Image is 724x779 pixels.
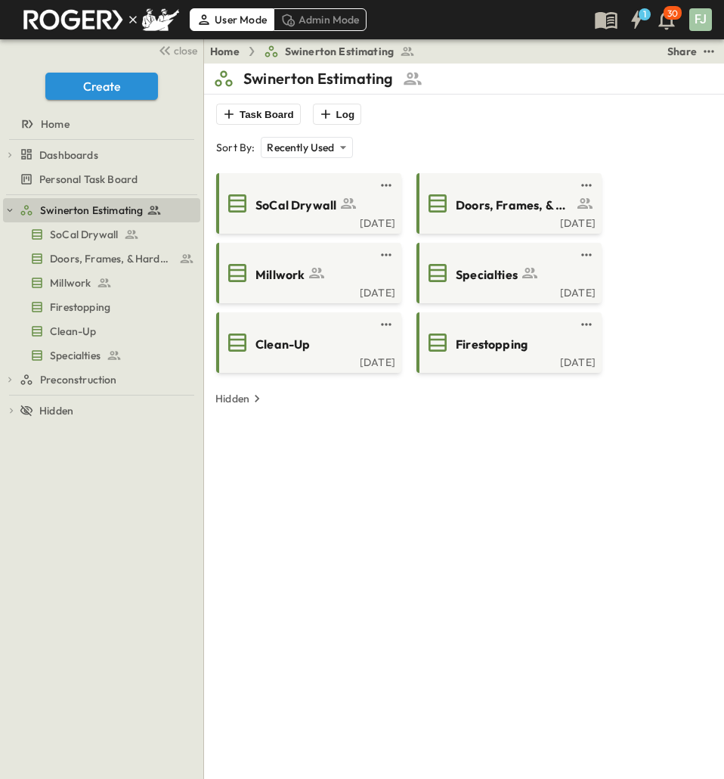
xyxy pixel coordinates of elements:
div: Admin Mode [274,8,367,31]
span: SoCal Drywall [255,197,336,214]
a: Doors, Frames, & Hardware [419,191,596,216]
div: Recently Used [261,137,352,158]
div: Specialtiestest [3,343,200,368]
span: Doors, Frames, & Hardware [456,197,573,214]
button: test [700,42,718,61]
p: Sort By: [216,140,255,155]
div: Preconstructiontest [3,368,200,392]
a: Clean-Up [219,331,395,355]
div: Personal Task Boardtest [3,167,200,191]
div: Doors, Frames, & Hardwaretest [3,247,200,271]
div: Swinerton Estimatingtest [3,198,200,222]
button: Create [45,73,158,100]
a: Specialties [3,345,197,366]
a: Doors, Frames, & Hardware [3,248,197,269]
span: Clean-Up [255,336,310,353]
a: Dashboards [20,144,197,166]
a: [DATE] [419,216,596,228]
button: close [152,39,200,61]
h6: 1 [643,8,646,20]
a: [DATE] [219,285,395,297]
div: Millworktest [3,271,200,295]
span: Preconstruction [40,372,117,387]
span: Doors, Frames, & Hardware [50,251,173,266]
a: Swinerton Estimating [20,200,197,221]
a: Firestopping [419,331,596,355]
button: Task Board [216,104,301,125]
a: Millwork [3,272,197,293]
a: SoCal Drywall [3,224,197,245]
button: test [577,246,596,264]
p: Hidden [215,391,249,406]
a: SoCal Drywall [219,191,395,216]
span: Hidden [39,403,73,418]
div: Share [667,44,697,59]
span: Millwork [50,275,91,290]
span: Specialties [50,348,101,363]
span: Millwork [255,266,305,284]
span: Swinerton Estimating [285,44,394,59]
span: Swinerton Estimating [40,203,143,218]
button: test [377,246,395,264]
a: [DATE] [419,355,596,367]
span: close [174,43,197,58]
button: Log [313,104,361,125]
img: RogerSwinnyLogoGroup.png [18,4,179,36]
span: Clean-Up [50,324,96,339]
a: [DATE] [419,285,596,297]
a: Personal Task Board [3,169,197,190]
p: Recently Used [267,140,334,155]
div: Clean-Uptest [3,319,200,343]
a: Swinerton Estimating [264,44,415,59]
a: Clean-Up [3,321,197,342]
a: Home [3,113,197,135]
p: Swinerton Estimating [243,68,393,89]
span: Dashboards [39,147,98,163]
button: Hidden [209,388,271,409]
span: Home [41,116,70,132]
a: [DATE] [219,355,395,367]
span: Firestopping [50,299,110,315]
div: FJ [689,8,712,31]
button: test [377,176,395,194]
span: SoCal Drywall [50,227,118,242]
span: Firestopping [456,336,528,353]
div: SoCal Drywalltest [3,222,200,247]
div: Firestoppingtest [3,295,200,319]
a: Millwork [219,261,395,285]
button: test [577,176,596,194]
a: Preconstruction [20,369,197,390]
span: Personal Task Board [39,172,138,187]
a: Firestopping [3,296,197,318]
a: Home [210,44,240,59]
a: Specialties [419,261,596,285]
div: User Mode [190,8,274,31]
button: FJ [688,7,713,33]
a: [DATE] [219,216,395,228]
span: Specialties [456,266,518,284]
button: 1 [621,6,651,33]
nav: breadcrumbs [210,44,424,59]
button: test [377,315,395,334]
p: 30 [667,8,678,20]
button: test [577,315,596,334]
